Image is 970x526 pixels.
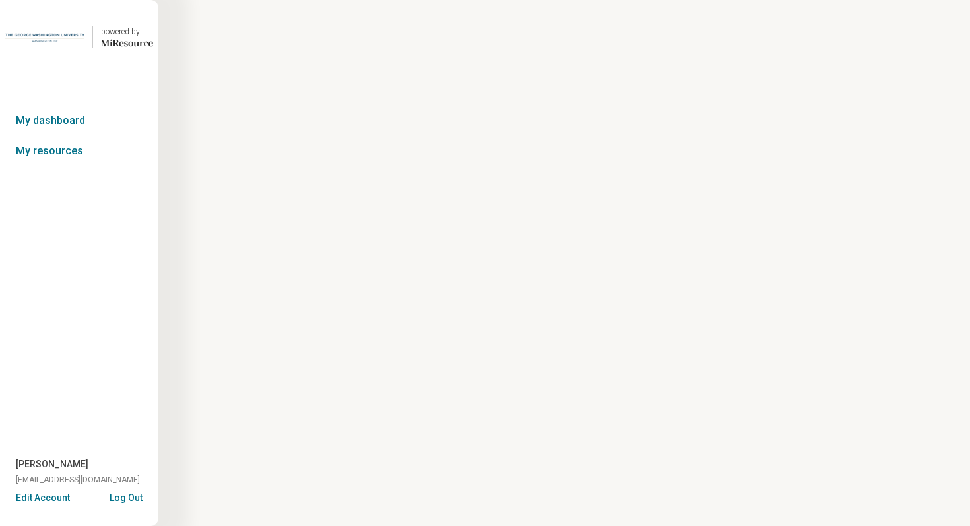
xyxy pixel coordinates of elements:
[16,457,88,471] span: [PERSON_NAME]
[16,474,140,486] span: [EMAIL_ADDRESS][DOMAIN_NAME]
[16,491,70,505] button: Edit Account
[5,21,84,53] img: George Washington University
[101,26,153,38] div: powered by
[110,491,143,502] button: Log Out
[5,21,153,53] a: George Washington Universitypowered by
